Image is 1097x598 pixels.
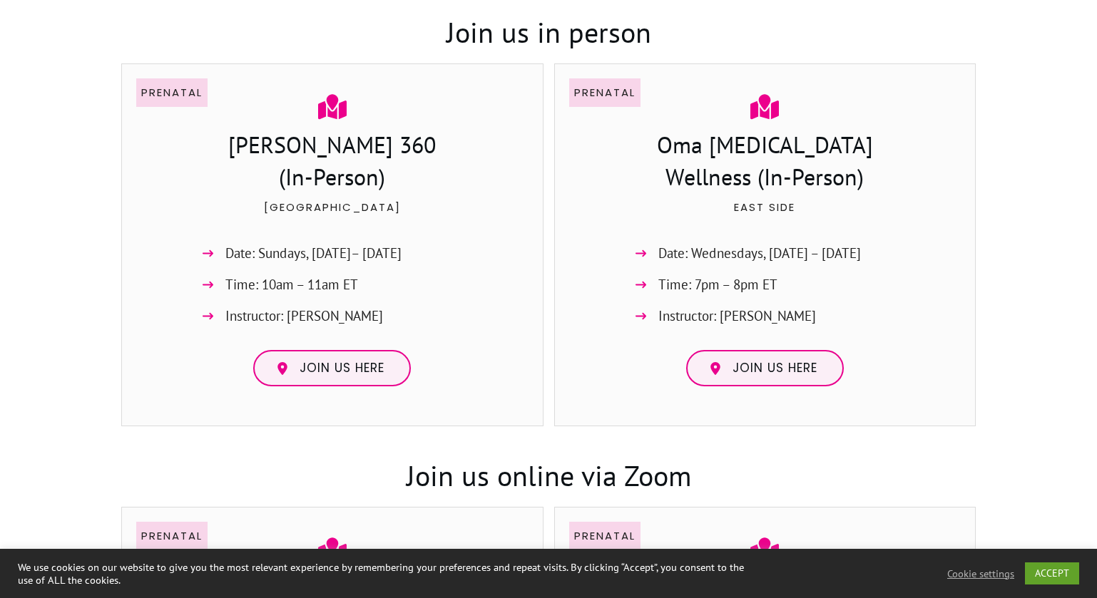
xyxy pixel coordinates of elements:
span: Date: Wednesdays, [DATE] – [DATE] [658,242,861,265]
span: Join us here [300,361,384,376]
a: ACCEPT [1025,562,1079,584]
h3: Join us online via Zoom [122,427,975,506]
h3: Join us in person [122,1,975,63]
p: Prenatal [574,83,636,102]
span: Date: Sundays, [DATE]– [DATE] [225,242,402,265]
span: Instructor: [PERSON_NAME] [658,304,816,328]
span: Time: 7pm – 8pm ET [658,273,777,297]
span: Join us here [733,361,817,376]
p: Prenatal [574,527,636,545]
h3: [PERSON_NAME] 360 (In-Person) [137,129,528,197]
p: [GEOGRAPHIC_DATA] [137,198,528,234]
h3: Oma [MEDICAL_DATA] Wellness (In-Person) [623,129,907,197]
p: Prenatal [141,527,203,545]
a: Join us here [686,350,844,387]
span: Time: 10am – 11am ET [225,273,358,297]
a: Cookie settings [947,567,1014,580]
div: We use cookies on our website to give you the most relevant experience by remembering your prefer... [18,561,761,587]
p: Prenatal [141,83,203,102]
p: East Side [570,198,961,234]
span: Instructor: [PERSON_NAME] [225,304,383,328]
a: Join us here [253,350,411,387]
